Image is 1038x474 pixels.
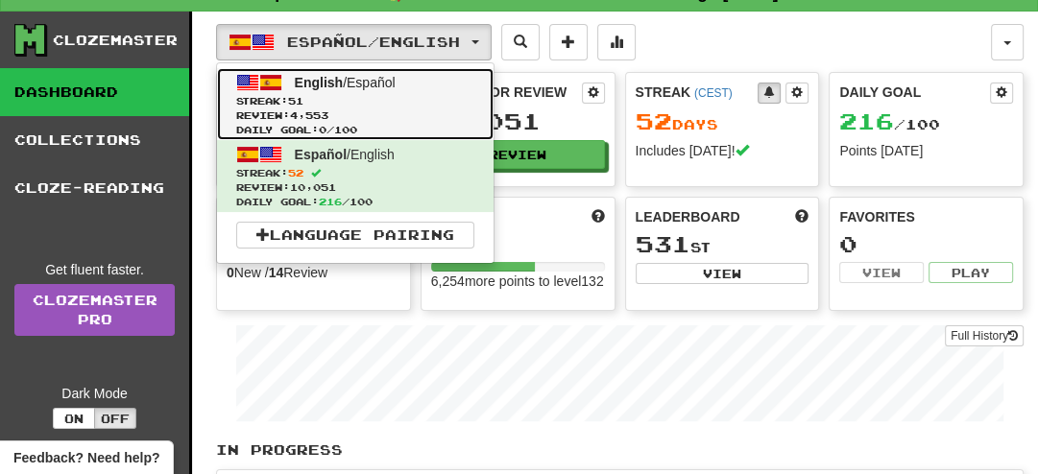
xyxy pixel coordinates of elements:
[636,263,809,284] button: View
[236,195,474,209] span: Daily Goal: / 100
[14,260,175,279] div: Get fluent faster.
[795,207,809,226] span: This week in points, UTC
[839,262,924,283] button: View
[839,232,1013,256] div: 0
[53,408,95,429] button: On
[636,109,809,134] div: Day s
[269,265,284,280] strong: 14
[636,141,809,160] div: Includes [DATE]!
[694,86,733,100] a: (CEST)
[295,75,396,90] span: / Español
[236,180,474,195] span: Review: 10,051
[295,75,344,90] span: English
[217,140,494,212] a: Español/EnglishStreak:52 Review:10,051Daily Goal:216/100
[319,124,326,135] span: 0
[636,83,759,102] div: Streak
[227,263,400,282] div: New / Review
[53,31,178,50] div: Clozemaster
[236,108,474,123] span: Review: 4,553
[839,107,894,134] span: 216
[636,230,690,257] span: 531
[431,232,605,256] div: 131
[319,196,342,207] span: 216
[288,95,303,107] span: 51
[839,116,940,132] span: / 100
[14,284,175,336] a: ClozemasterPro
[636,232,809,257] div: st
[591,207,605,226] span: Score more points to level up
[236,166,474,180] span: Streak:
[636,107,672,134] span: 52
[295,147,347,162] span: Español
[287,34,460,50] span: Español / English
[236,222,474,249] a: Language Pairing
[549,24,588,60] button: Add sentence to collection
[431,109,605,133] div: 10,051
[431,140,605,169] button: Review
[94,408,136,429] button: Off
[236,123,474,137] span: Daily Goal: / 100
[431,272,605,291] div: 6,254 more points to level 132
[14,384,175,403] div: Dark Mode
[929,262,1013,283] button: Play
[839,141,1013,160] div: Points [DATE]
[227,265,234,280] strong: 0
[295,147,395,162] span: / English
[839,83,990,104] div: Daily Goal
[839,207,1013,226] div: Favorites
[501,24,540,60] button: Search sentences
[236,94,474,108] span: Streak:
[636,207,740,226] span: Leaderboard
[945,325,1024,346] button: Full History
[597,24,636,60] button: More stats
[216,440,1024,460] p: In Progress
[216,24,492,60] button: Español/English
[431,83,582,102] div: Ready for Review
[217,68,494,140] a: English/EspañolStreak:51 Review:4,553Daily Goal:0/100
[288,167,303,178] span: 52
[13,448,159,467] span: Open feedback widget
